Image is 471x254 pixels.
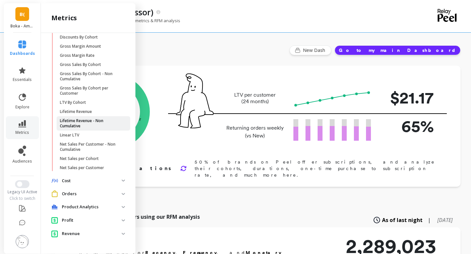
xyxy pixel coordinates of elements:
img: down caret icon [122,233,125,235]
p: Lifetime Revenue - Non Cumulative [60,118,122,129]
span: As of last night [382,216,423,224]
p: Lifetime Revenue [60,109,92,114]
p: Net Sales per Customer [60,165,104,170]
img: down caret icon [122,219,125,221]
p: Net Sales per Cohort [60,156,99,161]
span: dashboards [10,51,35,56]
img: pal seatted on line [176,73,214,128]
span: explore [15,104,29,110]
p: Discounts By Cohort [60,35,98,40]
span: B( [20,10,25,18]
p: Gross Sales By Cohort per Customer [60,86,122,96]
span: [DATE] [437,216,453,224]
p: Returning orders weekly (vs New) [224,124,286,140]
p: Gross Margin Amount [60,44,101,49]
button: Switch to New UI [15,180,29,188]
p: Revenue [62,230,122,237]
img: profile picture [16,235,29,248]
p: LTV By Cohort [60,100,86,105]
p: 65% [381,114,434,138]
p: Orders [62,191,122,197]
span: | [428,216,431,224]
p: $21.17 [381,86,434,110]
img: down caret icon [122,193,125,195]
p: Linear LTV [60,133,79,138]
h2: metrics [51,13,77,23]
p: Gross Sales By Cohort - Non Cumulative [60,71,122,82]
img: navigation item icon [51,217,58,224]
button: New Dash [289,45,331,55]
p: Product Analytics [62,204,122,210]
img: navigation item icon [51,230,58,237]
p: Boka - Amazon (Essor) [10,24,34,29]
span: metrics [15,130,29,135]
p: Gross Sales By Cohort [60,62,101,67]
p: 50% of brands on Peel offer subscriptions, and analyze their cohorts, durations, one-time purchas... [195,159,440,178]
p: LTV per customer (24 months) [224,92,286,105]
div: Legacy UI Active [3,189,42,195]
div: Click to switch [3,196,42,201]
img: navigation item icon [51,190,58,197]
span: essentials [13,77,32,82]
img: navigation item icon [51,179,58,183]
img: down caret icon [122,206,125,208]
p: Profit [62,217,122,224]
img: navigation item icon [51,204,58,210]
p: Net Sales Per Customer - Non Cumulative [60,142,122,152]
p: Cost [62,178,122,184]
h2: RFM Segments [79,236,302,247]
span: audiences [12,159,32,164]
button: Go to my main Dashboard [335,45,461,55]
span: New Dash [303,47,327,54]
p: Gross Margin Rate [60,53,95,58]
img: down caret icon [122,180,125,182]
